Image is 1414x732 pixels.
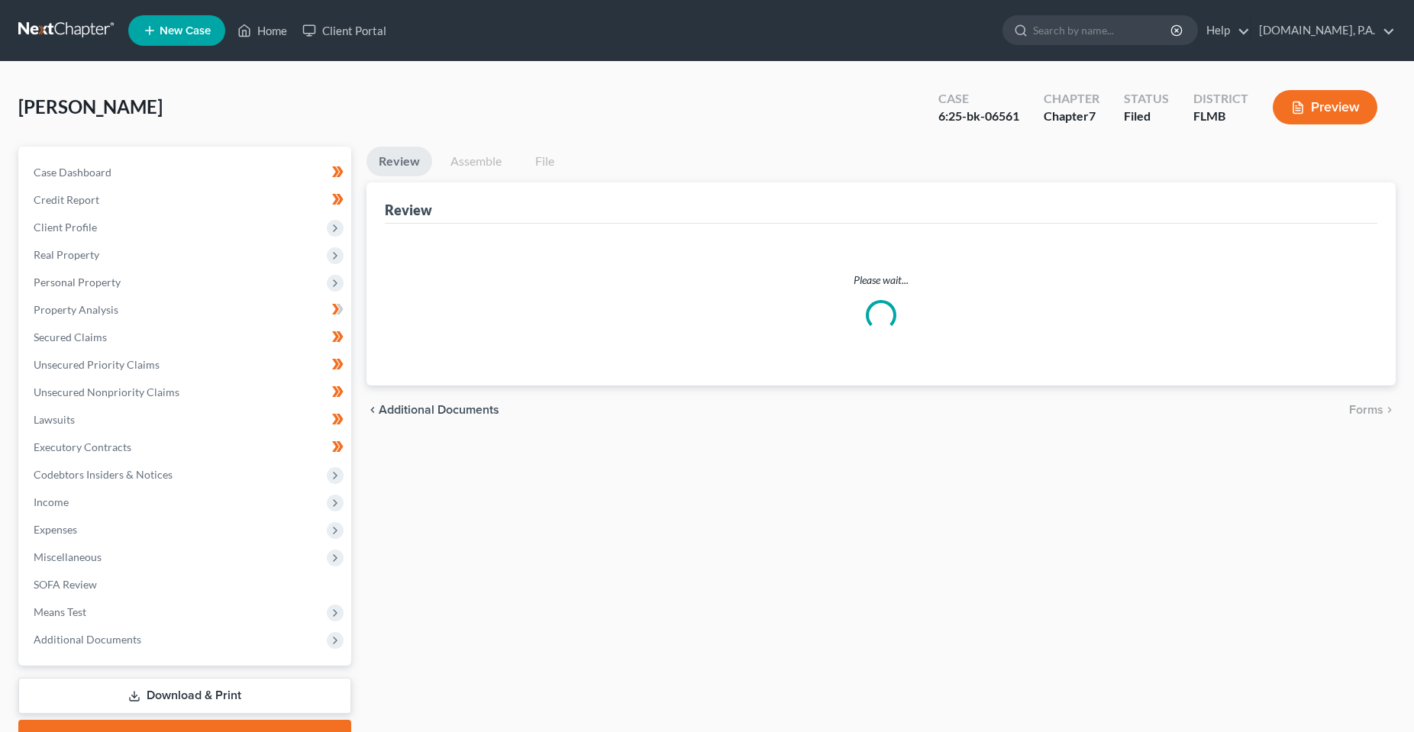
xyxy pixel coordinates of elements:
[230,17,295,44] a: Home
[366,404,499,416] a: chevron_left Additional Documents
[34,166,111,179] span: Case Dashboard
[520,147,569,176] a: File
[21,351,351,379] a: Unsecured Priority Claims
[1044,108,1099,125] div: Chapter
[34,358,160,371] span: Unsecured Priority Claims
[34,413,75,426] span: Lawsuits
[34,550,102,563] span: Miscellaneous
[385,201,432,219] div: Review
[1089,108,1096,123] span: 7
[34,633,141,646] span: Additional Documents
[34,605,86,618] span: Means Test
[21,324,351,351] a: Secured Claims
[34,221,97,234] span: Client Profile
[1124,90,1169,108] div: Status
[397,272,1365,288] p: Please wait...
[21,379,351,406] a: Unsecured Nonpriority Claims
[438,147,514,176] a: Assemble
[34,385,179,398] span: Unsecured Nonpriority Claims
[366,147,432,176] a: Review
[160,25,211,37] span: New Case
[21,571,351,598] a: SOFA Review
[1383,404,1396,416] i: chevron_right
[34,523,77,536] span: Expenses
[1349,404,1396,416] button: Forms chevron_right
[34,331,107,343] span: Secured Claims
[34,303,118,316] span: Property Analysis
[34,193,99,206] span: Credit Report
[21,159,351,186] a: Case Dashboard
[1199,17,1250,44] a: Help
[1044,90,1099,108] div: Chapter
[18,678,351,714] a: Download & Print
[21,406,351,434] a: Lawsuits
[1251,17,1395,44] a: [DOMAIN_NAME], P.A.
[34,440,131,453] span: Executory Contracts
[34,495,69,508] span: Income
[21,186,351,214] a: Credit Report
[366,404,379,416] i: chevron_left
[1349,404,1383,416] span: Forms
[34,276,121,289] span: Personal Property
[34,578,97,591] span: SOFA Review
[21,296,351,324] a: Property Analysis
[18,95,163,118] span: [PERSON_NAME]
[34,468,173,481] span: Codebtors Insiders & Notices
[1273,90,1377,124] button: Preview
[21,434,351,461] a: Executory Contracts
[1124,108,1169,125] div: Filed
[295,17,394,44] a: Client Portal
[938,90,1019,108] div: Case
[1193,108,1248,125] div: FLMB
[379,404,499,416] span: Additional Documents
[34,248,99,261] span: Real Property
[938,108,1019,125] div: 6:25-bk-06561
[1033,16,1173,44] input: Search by name...
[1193,90,1248,108] div: District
